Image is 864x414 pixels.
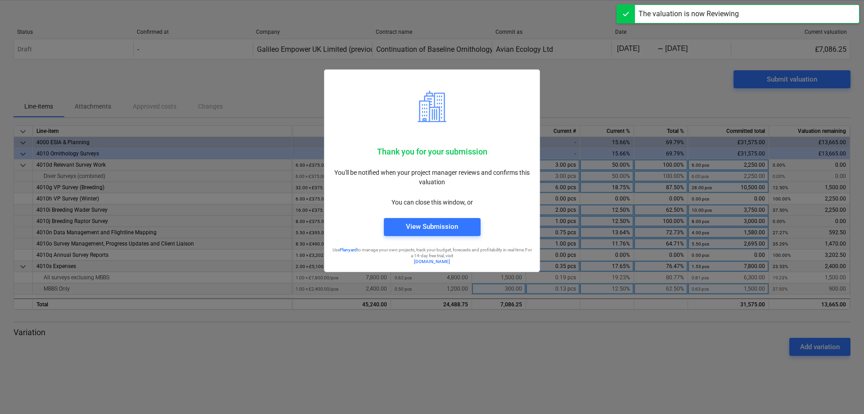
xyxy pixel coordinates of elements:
[414,259,450,264] a: [DOMAIN_NAME]
[332,168,532,187] p: You'll be notified when your project manager reviews and confirms this valuation
[384,218,481,236] button: View Submission
[332,146,532,157] p: Thank you for your submission
[340,247,357,252] a: Planyard
[406,221,458,232] div: View Submission
[332,247,532,259] p: Use to manage your own projects, track your budget, forecasts and profitability in real time. For...
[639,9,739,19] div: The valuation is now Reviewing
[332,198,532,207] p: You can close this window, or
